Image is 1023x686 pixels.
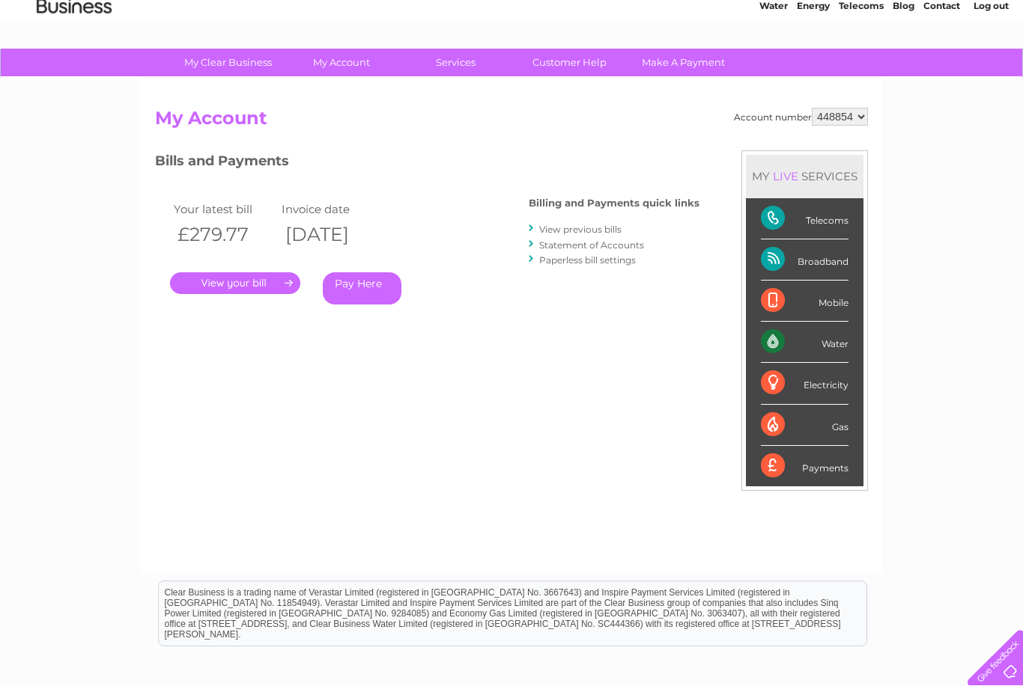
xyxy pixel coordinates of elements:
[539,224,622,235] a: View previous bills
[797,64,830,75] a: Energy
[761,446,849,486] div: Payments
[159,8,866,73] div: Clear Business is a trading name of Verastar Limited (registered in [GEOGRAPHIC_DATA] No. 3667643...
[166,49,290,76] a: My Clear Business
[170,219,278,250] th: £279.77
[761,198,849,239] div: Telecoms
[734,108,868,126] div: Account number
[622,49,745,76] a: Make A Payment
[923,64,960,75] a: Contact
[278,199,386,219] td: Invoice date
[761,239,849,281] div: Broadband
[839,64,884,75] a: Telecoms
[770,169,801,183] div: LIVE
[974,64,1009,75] a: Log out
[759,64,788,75] a: Water
[170,272,300,294] a: .
[746,155,863,197] div: MY SERVICES
[508,49,631,76] a: Customer Help
[278,219,386,250] th: [DATE]
[761,322,849,363] div: Water
[761,405,849,446] div: Gas
[761,363,849,404] div: Electricity
[741,7,844,26] a: 0333 014 3131
[761,281,849,322] div: Mobile
[529,197,699,209] h4: Billing and Payments quick links
[36,39,112,85] img: logo.png
[155,150,699,177] h3: Bills and Payments
[539,254,636,266] a: Paperless bill settings
[539,239,644,251] a: Statement of Accounts
[323,272,401,304] a: Pay Here
[155,108,868,136] h2: My Account
[280,49,404,76] a: My Account
[893,64,914,75] a: Blog
[394,49,517,76] a: Services
[170,199,278,219] td: Your latest bill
